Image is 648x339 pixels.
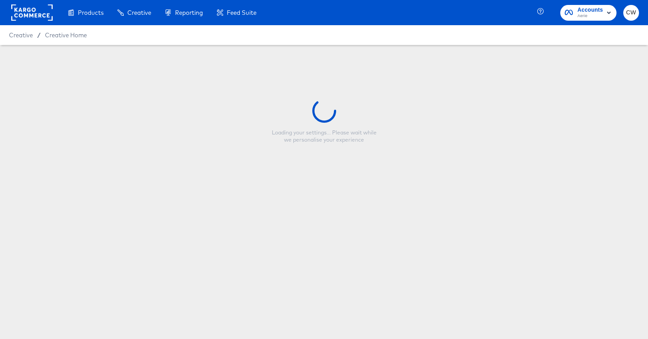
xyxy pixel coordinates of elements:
span: CW [627,8,635,18]
span: / [33,31,45,39]
span: Creative [127,9,151,16]
span: Creative [9,31,33,39]
span: Aerie [577,13,603,20]
button: CW [623,5,639,21]
span: Reporting [175,9,203,16]
span: Feed Suite [227,9,256,16]
span: Products [78,9,103,16]
a: Creative Home [45,31,87,39]
span: Accounts [577,5,603,15]
div: Loading your settings... Please wait while we personalise your experience [268,129,380,143]
button: AccountsAerie [560,5,616,21]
